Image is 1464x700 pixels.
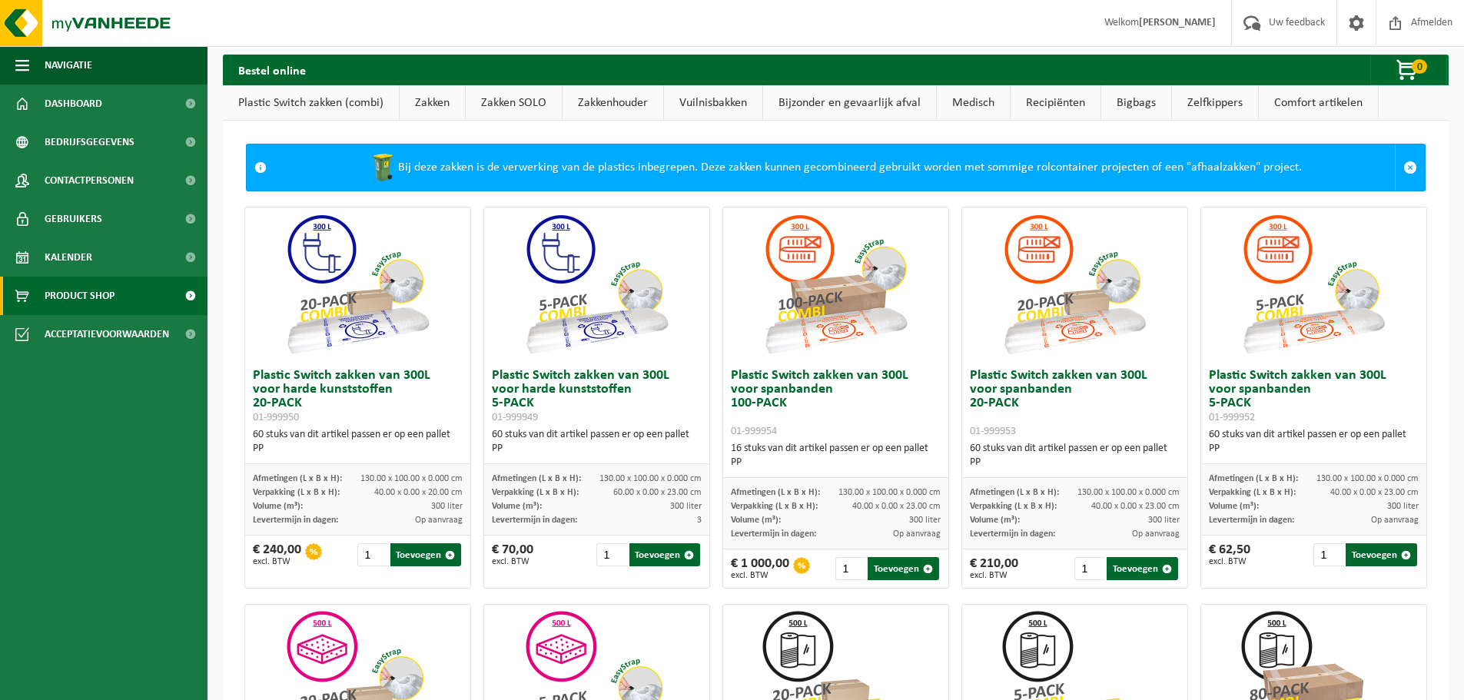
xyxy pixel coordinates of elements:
span: 130.00 x 100.00 x 0.000 cm [599,474,702,483]
span: 300 liter [670,502,702,511]
span: Op aanvraag [1132,529,1180,539]
span: 0 [1412,59,1427,74]
span: Afmetingen (L x B x H): [731,488,820,497]
div: 60 stuks van dit artikel passen er op een pallet [253,428,463,456]
a: Bijzonder en gevaarlijk afval [763,85,936,121]
span: Verpakking (L x B x H): [970,502,1057,511]
input: 1 [1074,557,1105,580]
span: Levertermijn in dagen: [492,516,577,525]
a: Zelfkippers [1172,85,1258,121]
span: Acceptatievoorwaarden [45,315,169,353]
a: Comfort artikelen [1259,85,1378,121]
span: Verpakking (L x B x H): [492,488,579,497]
span: Volume (m³): [1209,502,1259,511]
span: 40.00 x 0.00 x 23.00 cm [852,502,941,511]
span: 40.00 x 0.00 x 23.00 cm [1091,502,1180,511]
span: excl. BTW [253,557,301,566]
strong: [PERSON_NAME] [1139,17,1216,28]
h3: Plastic Switch zakken van 300L voor spanbanden 5-PACK [1209,369,1419,424]
span: Verpakking (L x B x H): [253,488,340,497]
span: Kalender [45,238,92,277]
span: Afmetingen (L x B x H): [492,474,581,483]
span: Volume (m³): [492,502,542,511]
h3: Plastic Switch zakken van 300L voor harde kunststoffen 5-PACK [492,369,702,424]
span: Bedrijfsgegevens [45,123,134,161]
button: Toevoegen [1107,557,1178,580]
span: 300 liter [431,502,463,511]
span: 130.00 x 100.00 x 0.000 cm [1077,488,1180,497]
h2: Bestel online [223,55,321,85]
div: € 70,00 [492,543,533,566]
button: 0 [1370,55,1447,85]
span: Op aanvraag [893,529,941,539]
span: 3 [697,516,702,525]
h3: Plastic Switch zakken van 300L voor harde kunststoffen 20-PACK [253,369,463,424]
a: Bigbags [1101,85,1171,121]
span: 130.00 x 100.00 x 0.000 cm [838,488,941,497]
span: Gebruikers [45,200,102,238]
span: 01-999954 [731,426,777,437]
span: Afmetingen (L x B x H): [970,488,1059,497]
input: 1 [1313,543,1344,566]
span: 60.00 x 0.00 x 23.00 cm [613,488,702,497]
button: Toevoegen [868,557,939,580]
span: Afmetingen (L x B x H): [253,474,342,483]
div: € 240,00 [253,543,301,566]
span: excl. BTW [1209,557,1250,566]
span: 40.00 x 0.00 x 23.00 cm [1330,488,1419,497]
span: 130.00 x 100.00 x 0.000 cm [360,474,463,483]
img: 01-999952 [1237,207,1390,361]
div: PP [1209,442,1419,456]
span: 40.00 x 0.00 x 20.00 cm [374,488,463,497]
div: € 1 000,00 [731,557,789,580]
a: Recipiënten [1011,85,1100,121]
span: 300 liter [1387,502,1419,511]
span: 01-999952 [1209,412,1255,423]
span: 300 liter [909,516,941,525]
a: Zakken SOLO [466,85,562,121]
a: Zakken [400,85,465,121]
h3: Plastic Switch zakken van 300L voor spanbanden 100-PACK [731,369,941,438]
a: Zakkenhouder [563,85,663,121]
img: 01-999950 [281,207,434,361]
span: Op aanvraag [1371,516,1419,525]
div: 60 stuks van dit artikel passen er op een pallet [492,428,702,456]
span: Levertermijn in dagen: [970,529,1055,539]
span: Product Shop [45,277,115,315]
span: Op aanvraag [415,516,463,525]
span: Contactpersonen [45,161,134,200]
a: Sluit melding [1395,144,1425,191]
span: 01-999950 [253,412,299,423]
span: excl. BTW [970,571,1018,580]
button: Toevoegen [390,543,462,566]
div: 60 stuks van dit artikel passen er op een pallet [1209,428,1419,456]
span: excl. BTW [731,571,789,580]
span: excl. BTW [492,557,533,566]
div: € 210,00 [970,557,1018,580]
input: 1 [357,543,388,566]
div: 16 stuks van dit artikel passen er op een pallet [731,442,941,469]
img: 01-999954 [759,207,912,361]
button: Toevoegen [629,543,701,566]
span: Volume (m³): [970,516,1020,525]
div: PP [492,442,702,456]
div: PP [970,456,1180,469]
div: Bij deze zakken is de verwerking van de plastics inbegrepen. Deze zakken kunnen gecombineerd gebr... [274,144,1395,191]
span: 130.00 x 100.00 x 0.000 cm [1316,474,1419,483]
input: 1 [596,543,627,566]
span: Levertermijn in dagen: [731,529,816,539]
span: 01-999949 [492,412,538,423]
span: Levertermijn in dagen: [253,516,338,525]
span: 01-999953 [970,426,1016,437]
span: Afmetingen (L x B x H): [1209,474,1298,483]
img: 01-999953 [998,207,1151,361]
span: Verpakking (L x B x H): [731,502,818,511]
span: Navigatie [45,46,92,85]
h3: Plastic Switch zakken van 300L voor spanbanden 20-PACK [970,369,1180,438]
a: Vuilnisbakken [664,85,762,121]
div: PP [731,456,941,469]
span: Volume (m³): [731,516,781,525]
a: Plastic Switch zakken (combi) [223,85,399,121]
span: 300 liter [1148,516,1180,525]
img: WB-0240-HPE-GN-50.png [367,152,398,183]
